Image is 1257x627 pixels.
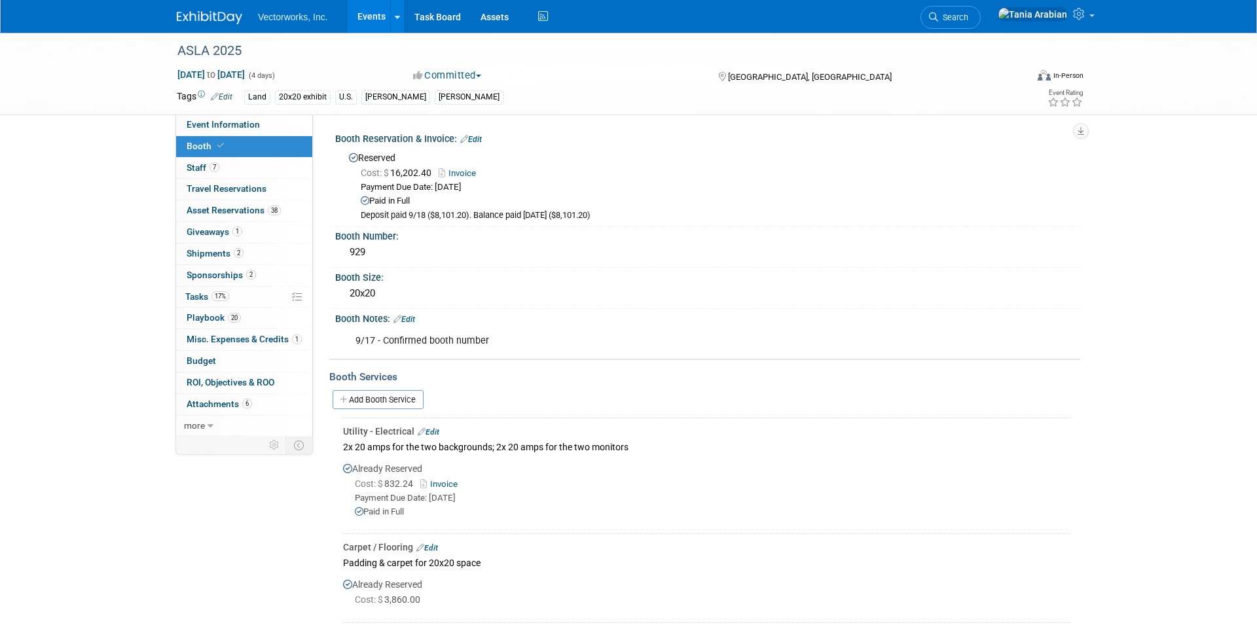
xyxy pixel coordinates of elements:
[176,115,312,135] a: Event Information
[435,90,503,104] div: [PERSON_NAME]
[176,287,312,308] a: Tasks17%
[173,39,1006,63] div: ASLA 2025
[176,329,312,350] a: Misc. Expenses & Credits1
[187,355,216,366] span: Budget
[335,268,1080,284] div: Booth Size:
[343,541,1070,554] div: Carpet / Flooring
[335,226,1080,243] div: Booth Number:
[177,90,232,105] td: Tags
[361,181,1070,194] div: Payment Due Date: [DATE]
[187,377,274,387] span: ROI, Objectives & ROO
[345,242,1070,262] div: 929
[335,309,1080,326] div: Booth Notes:
[333,390,424,409] a: Add Booth Service
[355,492,1070,505] div: Payment Due Date: [DATE]
[211,92,232,101] a: Edit
[286,437,313,454] td: Toggle Event Tabs
[242,399,252,408] span: 6
[176,136,312,157] a: Booth
[185,291,229,302] span: Tasks
[263,437,286,454] td: Personalize Event Tab Strip
[176,394,312,415] a: Attachments6
[920,6,981,29] a: Search
[177,11,242,24] img: ExhibitDay
[187,162,219,173] span: Staff
[184,420,205,431] span: more
[232,226,242,236] span: 1
[275,90,331,104] div: 20x20 exhibit
[244,90,270,104] div: Land
[187,312,241,323] span: Playbook
[728,72,892,82] span: [GEOGRAPHIC_DATA], [GEOGRAPHIC_DATA]
[187,141,227,151] span: Booth
[205,69,217,80] span: to
[211,291,229,301] span: 17%
[187,205,281,215] span: Asset Reservations
[409,69,486,82] button: Committed
[949,68,1084,88] div: Event Format
[418,427,439,437] a: Edit
[355,594,426,605] span: 3,860.00
[361,195,1070,207] div: Paid in Full
[176,372,312,393] a: ROI, Objectives & ROO
[343,425,1070,438] div: Utility - Electrical
[234,248,244,258] span: 2
[187,183,266,194] span: Travel Reservations
[176,158,312,179] a: Staff7
[177,69,246,81] span: [DATE] [DATE]
[246,270,256,279] span: 2
[335,90,357,104] div: U.S.
[460,135,482,144] a: Edit
[1053,71,1084,81] div: In-Person
[343,456,1070,529] div: Already Reserved
[345,148,1070,222] div: Reserved
[209,162,219,172] span: 7
[176,265,312,286] a: Sponsorships2
[187,399,252,409] span: Attachments
[343,571,1070,618] div: Already Reserved
[228,313,241,323] span: 20
[343,438,1070,456] div: 2x 20 amps for the two backgrounds; 2x 20 amps for the two monitors
[343,554,1070,571] div: Padding & carpet for 20x20 space
[176,308,312,329] a: Playbook20
[268,206,281,215] span: 38
[329,370,1080,384] div: Booth Services
[345,283,1070,304] div: 20x20
[355,478,384,489] span: Cost: $
[420,479,463,489] a: Invoice
[346,328,936,354] div: 9/17 - Confirmed booth number
[393,315,415,324] a: Edit
[1047,90,1083,96] div: Event Rating
[361,90,430,104] div: [PERSON_NAME]
[998,7,1068,22] img: Tania Arabian
[176,200,312,221] a: Asset Reservations38
[355,594,384,605] span: Cost: $
[176,179,312,200] a: Travel Reservations
[187,226,242,237] span: Giveaways
[361,168,390,178] span: Cost: $
[187,334,302,344] span: Misc. Expenses & Credits
[176,416,312,437] a: more
[292,334,302,344] span: 1
[938,12,968,22] span: Search
[258,12,328,22] span: Vectorworks, Inc.
[176,222,312,243] a: Giveaways1
[217,142,224,149] i: Booth reservation complete
[247,71,275,80] span: (4 days)
[176,243,312,264] a: Shipments2
[361,168,437,178] span: 16,202.40
[176,351,312,372] a: Budget
[355,478,418,489] span: 832.24
[355,506,1070,518] div: Paid in Full
[187,119,260,130] span: Event Information
[361,210,1070,221] div: Deposit paid 9/18 ($8,101.20). Balance paid [DATE] ($8,101.20)
[187,248,244,259] span: Shipments
[187,270,256,280] span: Sponsorships
[1038,70,1051,81] img: Format-Inperson.png
[439,168,483,178] a: Invoice
[335,129,1080,146] div: Booth Reservation & Invoice:
[416,543,438,552] a: Edit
